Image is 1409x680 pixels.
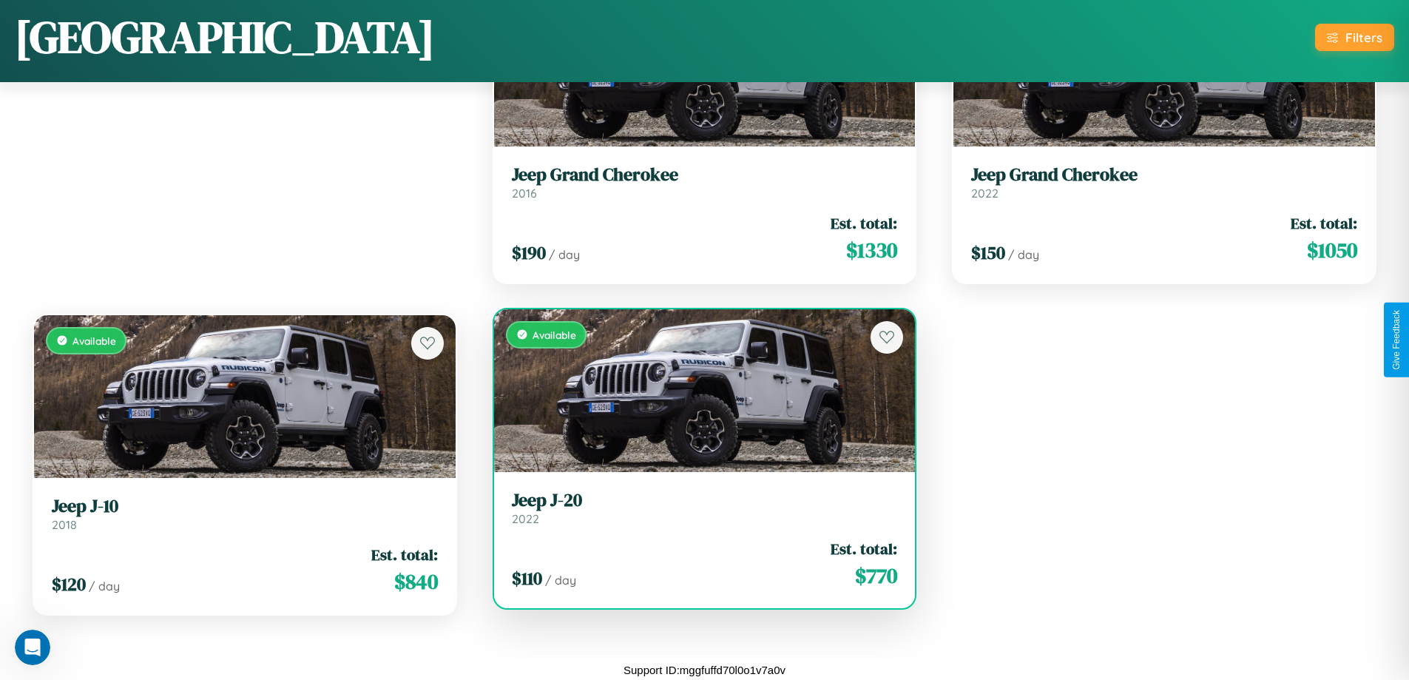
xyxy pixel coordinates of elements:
button: Filters [1315,24,1394,51]
iframe: Intercom live chat [15,630,50,665]
span: / day [549,247,580,262]
span: Available [72,334,116,347]
span: / day [89,579,120,593]
span: 2022 [971,186,999,201]
span: $ 840 [394,567,438,596]
span: / day [1008,247,1039,262]
a: Jeep Grand Cherokee2022 [971,164,1357,201]
a: Jeep Grand Cherokee2016 [512,164,898,201]
p: Support ID: mggfuffd70l0o1v7a0v [624,660,785,680]
span: $ 150 [971,240,1005,265]
a: Jeep J-202022 [512,490,898,526]
h3: Jeep J-20 [512,490,898,511]
span: $ 770 [855,561,897,590]
span: Est. total: [831,538,897,559]
span: Available [533,329,576,341]
span: / day [545,573,576,588]
span: $ 120 [52,572,86,596]
span: 2022 [512,511,539,526]
span: Est. total: [831,212,897,234]
span: 2016 [512,186,537,201]
div: Filters [1345,30,1382,45]
a: Jeep J-102018 [52,496,438,532]
span: $ 1050 [1307,235,1357,265]
span: $ 1330 [846,235,897,265]
span: $ 190 [512,240,546,265]
h3: Jeep Grand Cherokee [512,164,898,186]
div: Give Feedback [1391,310,1402,370]
span: Est. total: [1291,212,1357,234]
span: 2018 [52,517,77,532]
h1: [GEOGRAPHIC_DATA] [15,7,435,67]
h3: Jeep J-10 [52,496,438,517]
span: Est. total: [371,544,438,565]
h3: Jeep Grand Cherokee [971,164,1357,186]
span: $ 110 [512,566,542,590]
